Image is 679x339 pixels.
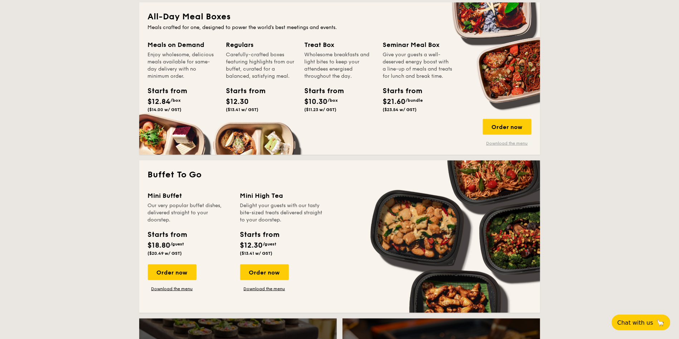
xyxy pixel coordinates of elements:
div: Order now [148,264,197,280]
span: /box [328,98,338,103]
span: /bundle [406,98,423,103]
span: ($13.41 w/ GST) [240,251,273,256]
span: /box [171,98,181,103]
span: ($23.54 w/ GST) [383,107,417,112]
div: Our very popular buffet dishes, delivered straight to your doorstep. [148,202,232,224]
span: $12.30 [240,241,263,250]
div: Seminar Meal Box [383,40,453,50]
div: Order now [483,119,532,135]
button: Chat with us🦙 [612,315,670,330]
div: Mini Buffet [148,191,232,201]
div: Starts from [148,229,187,240]
a: Download the menu [483,140,532,146]
div: Mini High Tea [240,191,324,201]
div: Give your guests a well-deserved energy boost with a line-up of meals and treats for lunch and br... [383,51,453,80]
a: Download the menu [148,286,197,292]
div: Treat Box [305,40,374,50]
div: Starts from [240,229,279,240]
span: /guest [263,242,277,247]
h2: Buffet To Go [148,169,532,181]
div: Meals crafted for one, designed to power the world's best meetings and events. [148,24,532,31]
div: Wholesome breakfasts and light bites to keep your attendees energised throughout the day. [305,51,374,80]
div: Starts from [305,86,337,96]
span: ($11.23 w/ GST) [305,107,337,112]
span: $21.60 [383,97,406,106]
div: Delight your guests with our tasty bite-sized treats delivered straight to your doorstep. [240,202,324,224]
div: Carefully-crafted boxes featuring highlights from our buffet, curated for a balanced, satisfying ... [226,51,296,80]
span: ($14.00 w/ GST) [148,107,182,112]
span: $12.30 [226,97,249,106]
span: $18.80 [148,241,171,250]
a: Download the menu [240,286,289,292]
div: Regulars [226,40,296,50]
span: ($20.49 w/ GST) [148,251,182,256]
span: 🦙 [656,319,665,327]
div: Starts from [383,86,415,96]
span: $12.84 [148,97,171,106]
span: $10.30 [305,97,328,106]
div: Starts from [148,86,180,96]
div: Enjoy wholesome, delicious meals available for same-day delivery with no minimum order. [148,51,218,80]
span: /guest [171,242,184,247]
h2: All-Day Meal Boxes [148,11,532,23]
div: Starts from [226,86,258,96]
span: Chat with us [617,319,653,326]
div: Order now [240,264,289,280]
span: ($13.41 w/ GST) [226,107,259,112]
div: Meals on Demand [148,40,218,50]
